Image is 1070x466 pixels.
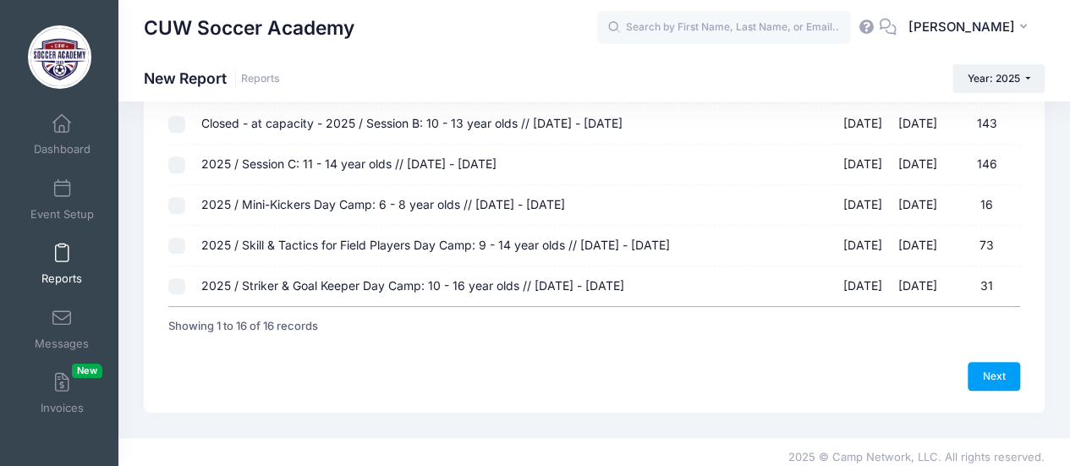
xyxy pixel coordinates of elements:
span: Reports [41,272,82,287]
button: [PERSON_NAME] [897,8,1045,47]
span: 2025 © Camp Network, LLC. All rights reserved. [788,450,1045,463]
td: [DATE] [835,226,891,266]
span: 2025 / Mini-Kickers Day Camp: 6 - 8 year olds // [DATE] - [DATE] [201,197,565,211]
span: 2025 / Session C: 11 - 14 year olds // [DATE] - [DATE] [201,156,497,171]
td: [DATE] [890,266,946,306]
td: 143 [946,104,1020,145]
td: [DATE] [835,266,891,306]
td: 146 [946,145,1020,185]
span: 2025 / Striker & Goal Keeper Day Camp: 10 - 16 year olds // [DATE] - [DATE] [201,278,624,293]
span: Dashboard [34,143,91,157]
td: [DATE] [890,226,946,266]
div: Showing 1 to 16 of 16 records [168,307,318,346]
span: Messages [35,337,89,351]
td: 73 [946,226,1020,266]
span: Event Setup [30,207,94,222]
span: New [72,364,102,378]
span: Closed - at capacity - 2025 / Session B: 10 - 13 year olds // [DATE] - [DATE] [201,116,623,130]
button: Year: 2025 [952,64,1045,93]
h1: New Report [144,69,280,87]
a: Dashboard [22,105,102,164]
td: [DATE] [890,145,946,185]
span: [PERSON_NAME] [908,18,1014,36]
a: Event Setup [22,170,102,229]
span: Invoices [41,402,84,416]
td: [DATE] [835,145,891,185]
td: [DATE] [835,185,891,226]
img: CUW Soccer Academy [28,25,91,89]
span: 2025 / Skill & Tactics for Field Players Day Camp: 9 - 14 year olds // [DATE] - [DATE] [201,238,670,252]
input: Search by First Name, Last Name, or Email... [597,11,851,45]
a: Next [968,362,1020,391]
td: 16 [946,185,1020,226]
td: [DATE] [890,185,946,226]
a: Messages [22,299,102,359]
td: [DATE] [835,104,891,145]
h1: CUW Soccer Academy [144,8,354,47]
a: Reports [241,73,280,85]
td: [DATE] [890,104,946,145]
td: 31 [946,266,1020,306]
a: InvoicesNew [22,364,102,423]
a: Reports [22,234,102,293]
span: Year: 2025 [968,72,1020,85]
